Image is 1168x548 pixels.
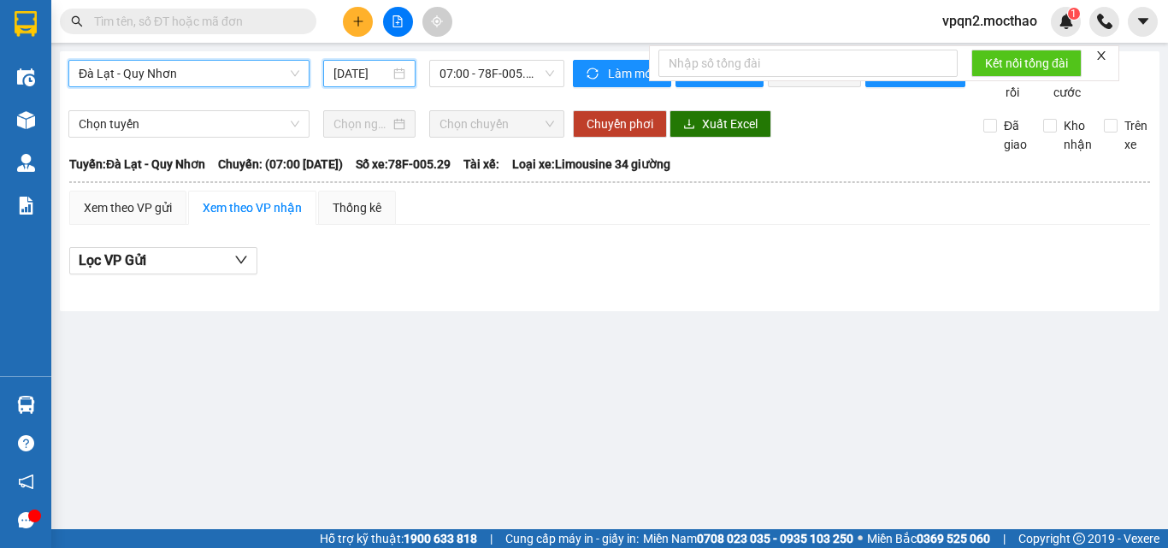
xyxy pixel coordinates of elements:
[1097,14,1112,29] img: phone-icon
[333,198,381,217] div: Thống kê
[218,155,343,174] span: Chuyến: (07:00 [DATE])
[643,529,853,548] span: Miền Nam
[1068,8,1080,20] sup: 1
[1136,14,1151,29] span: caret-down
[69,247,257,274] button: Lọc VP Gửi
[18,474,34,490] span: notification
[431,15,443,27] span: aim
[490,529,493,548] span: |
[383,7,413,37] button: file-add
[234,253,248,267] span: down
[404,532,477,545] strong: 1900 633 818
[1003,529,1006,548] span: |
[997,116,1034,154] span: Đã giao
[203,198,302,217] div: Xem theo VP nhận
[1071,8,1077,20] span: 1
[1059,14,1074,29] img: icon-new-feature
[985,54,1068,73] span: Kết nối tổng đài
[658,50,958,77] input: Nhập số tổng đài
[343,7,373,37] button: plus
[392,15,404,27] span: file-add
[439,61,554,86] span: 07:00 - 78F-005.29
[1118,116,1154,154] span: Trên xe
[356,155,451,174] span: Số xe: 78F-005.29
[505,529,639,548] span: Cung cấp máy in - giấy in:
[608,64,658,83] span: Làm mới
[512,155,670,174] span: Loại xe: Limousine 34 giường
[697,532,853,545] strong: 0708 023 035 - 0935 103 250
[422,7,452,37] button: aim
[1073,533,1085,545] span: copyright
[320,529,477,548] span: Hỗ trợ kỹ thuật:
[858,535,863,542] span: ⚪️
[18,512,34,528] span: message
[17,396,35,414] img: warehouse-icon
[439,111,554,137] span: Chọn chuyến
[971,50,1082,77] button: Kết nối tổng đài
[333,115,390,133] input: Chọn ngày
[917,532,990,545] strong: 0369 525 060
[867,529,990,548] span: Miền Bắc
[670,110,771,138] button: downloadXuất Excel
[352,15,364,27] span: plus
[1057,116,1099,154] span: Kho nhận
[79,250,146,271] span: Lọc VP Gửi
[1095,50,1107,62] span: close
[18,435,34,451] span: question-circle
[1128,7,1158,37] button: caret-down
[573,110,667,138] button: Chuyển phơi
[463,155,499,174] span: Tài xế:
[573,60,671,87] button: syncLàm mới
[929,10,1051,32] span: vpqn2.mocthao
[587,68,601,81] span: sync
[333,64,390,83] input: 15/08/2025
